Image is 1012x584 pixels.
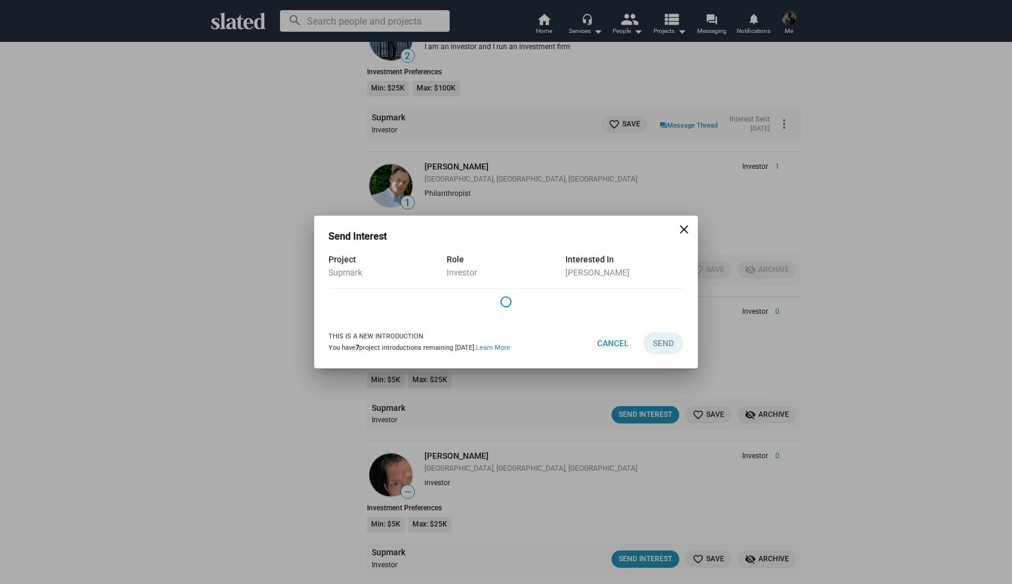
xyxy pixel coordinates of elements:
[447,252,565,267] div: Role
[653,332,674,354] span: Send
[588,332,638,354] button: Cancel
[329,230,403,243] h3: Send Interest
[565,252,683,267] div: Interested In
[329,344,510,353] div: You have project introductions remaining [DATE].
[643,332,683,354] button: Send
[565,267,683,279] div: [PERSON_NAME]
[356,344,359,352] b: 7
[447,267,565,279] div: Investor
[329,332,423,340] strong: This is a new introduction
[329,252,447,267] div: Project
[329,267,447,279] div: Supmark
[677,222,691,237] mat-icon: close
[597,332,629,354] span: Cancel
[476,344,510,352] a: Learn More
